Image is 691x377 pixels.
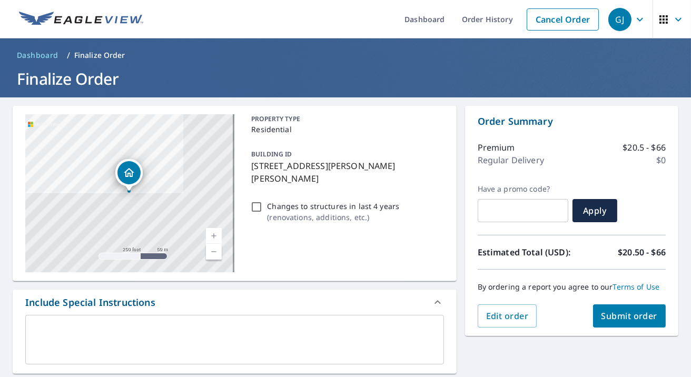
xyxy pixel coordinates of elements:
[13,47,678,64] nav: breadcrumb
[251,150,292,158] p: BUILDING ID
[13,290,457,315] div: Include Special Instructions
[478,114,666,128] p: Order Summary
[115,159,143,192] div: Dropped pin, building 1, Residential property, 10579 Holly Springs Rd Hernando, MS 38632
[25,295,155,310] div: Include Special Instructions
[267,212,399,223] p: ( renovations, additions, etc. )
[581,205,609,216] span: Apply
[478,304,537,328] button: Edit order
[206,228,222,244] a: Current Level 17, Zoom In
[478,154,544,166] p: Regular Delivery
[478,184,568,194] label: Have a promo code?
[251,114,439,124] p: PROPERTY TYPE
[67,49,70,62] li: /
[251,124,439,135] p: Residential
[601,310,658,322] span: Submit order
[623,141,666,154] p: $20.5 - $66
[486,310,529,322] span: Edit order
[478,282,666,292] p: By ordering a report you agree to our
[206,244,222,260] a: Current Level 17, Zoom Out
[478,141,515,154] p: Premium
[13,47,63,64] a: Dashboard
[74,50,125,61] p: Finalize Order
[656,154,666,166] p: $0
[618,246,666,259] p: $20.50 - $66
[572,199,617,222] button: Apply
[13,68,678,90] h1: Finalize Order
[267,201,399,212] p: Changes to structures in last 4 years
[19,12,143,27] img: EV Logo
[608,8,631,31] div: GJ
[478,246,572,259] p: Estimated Total (USD):
[527,8,599,31] a: Cancel Order
[17,50,58,61] span: Dashboard
[613,282,660,292] a: Terms of Use
[593,304,666,328] button: Submit order
[251,160,439,185] p: [STREET_ADDRESS][PERSON_NAME][PERSON_NAME]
